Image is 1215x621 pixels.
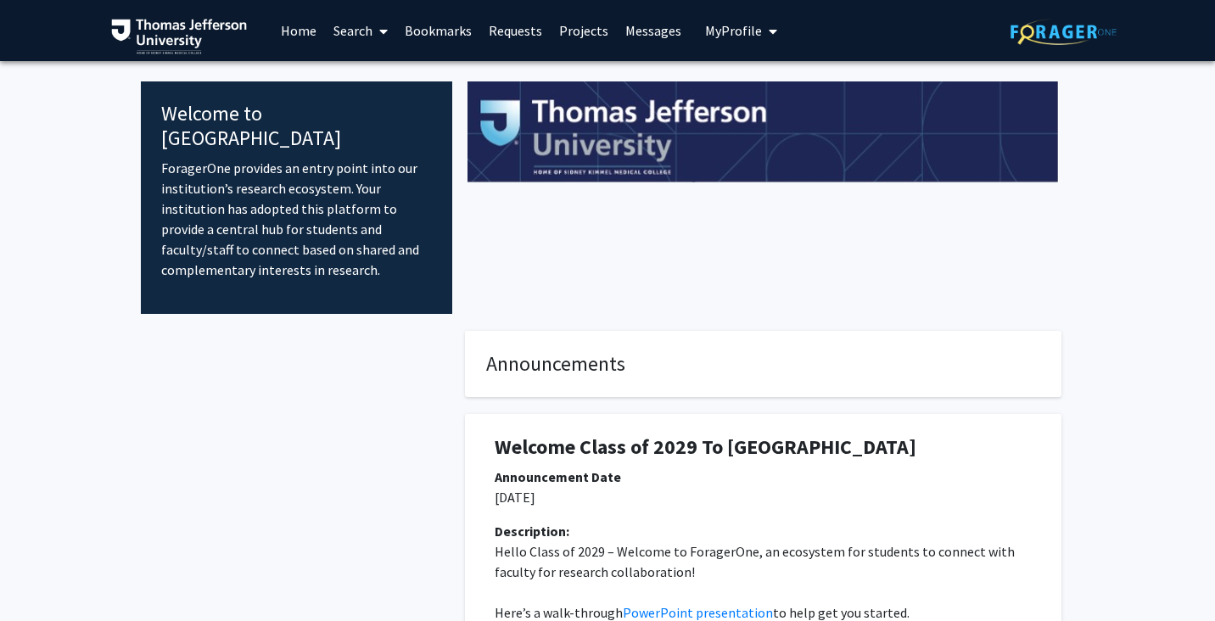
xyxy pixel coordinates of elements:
[396,1,480,60] a: Bookmarks
[495,487,1032,507] p: [DATE]
[551,1,617,60] a: Projects
[480,1,551,60] a: Requests
[325,1,396,60] a: Search
[705,22,762,39] span: My Profile
[468,81,1059,183] img: Cover Image
[617,1,690,60] a: Messages
[623,604,773,621] a: PowerPoint presentation
[1011,19,1117,45] img: ForagerOne Logo
[495,541,1032,582] p: Hello Class of 2029 – Welcome to ForagerOne, an ecosystem for students to connect with faculty fo...
[272,1,325,60] a: Home
[495,467,1032,487] div: Announcement Date
[486,352,1040,377] h4: Announcements
[161,102,432,151] h4: Welcome to [GEOGRAPHIC_DATA]
[161,158,432,280] p: ForagerOne provides an entry point into our institution’s research ecosystem. Your institution ha...
[495,435,1032,460] h1: Welcome Class of 2029 To [GEOGRAPHIC_DATA]
[495,521,1032,541] div: Description:
[13,545,72,608] iframe: Chat
[111,19,247,54] img: Thomas Jefferson University Logo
